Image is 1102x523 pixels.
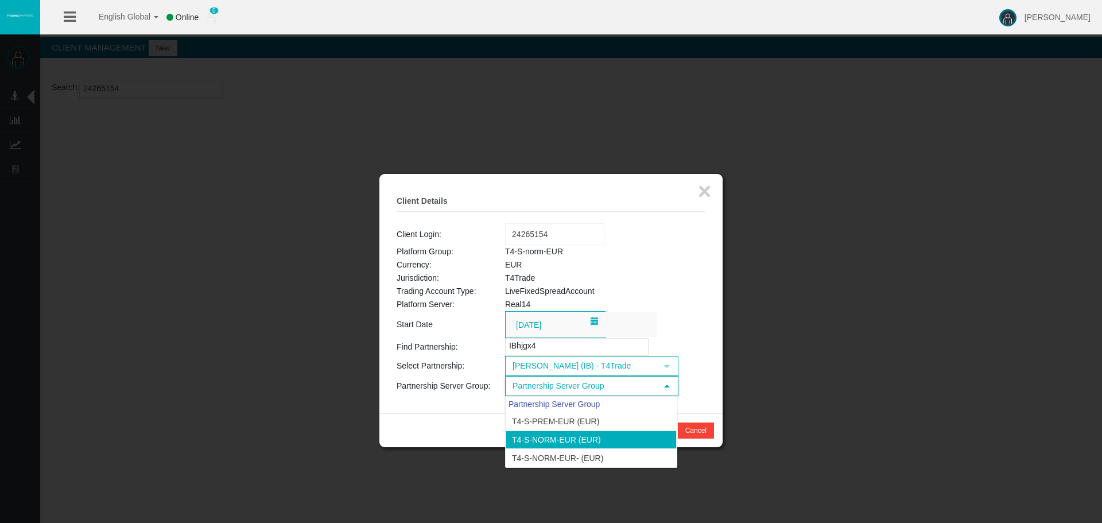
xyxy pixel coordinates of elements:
[397,311,505,338] td: Start Date
[506,357,657,375] span: [PERSON_NAME] (IB) - T4Trade
[176,13,199,22] span: Online
[505,300,530,309] span: Real14
[207,12,216,24] img: user_small.png
[505,247,563,256] span: T4-S-norm-EUR
[397,298,505,311] td: Platform Server:
[505,273,535,282] span: T4Trade
[84,12,150,21] span: English Global
[999,9,1016,26] img: user-image
[397,285,505,298] td: Trading Account Type:
[397,223,505,245] td: Client Login:
[505,286,595,296] span: LiveFixedSpreadAccount
[506,397,677,412] div: Partnership Server Group
[506,412,677,431] li: T4-S-Prem-EUR (EUR)
[209,7,219,14] span: 0
[397,272,505,285] td: Jurisdiction:
[397,361,464,370] span: Select Partnership:
[397,245,505,258] td: Platform Group:
[506,431,677,449] li: T4-S-norm-EUR (EUR)
[678,423,714,439] button: Cancel
[397,258,505,272] td: Currency:
[1025,13,1091,22] span: [PERSON_NAME]
[505,260,522,269] span: EUR
[662,362,672,371] span: select
[6,13,34,18] img: logo.svg
[698,180,711,203] button: ×
[506,377,657,395] span: Partnership Server Group
[397,342,458,351] span: Find Partnership:
[397,381,490,390] span: Partnership Server Group:
[506,449,677,467] li: T4-S-norm-EUR- (EUR)
[662,382,672,391] span: select
[397,196,448,206] b: Client Details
